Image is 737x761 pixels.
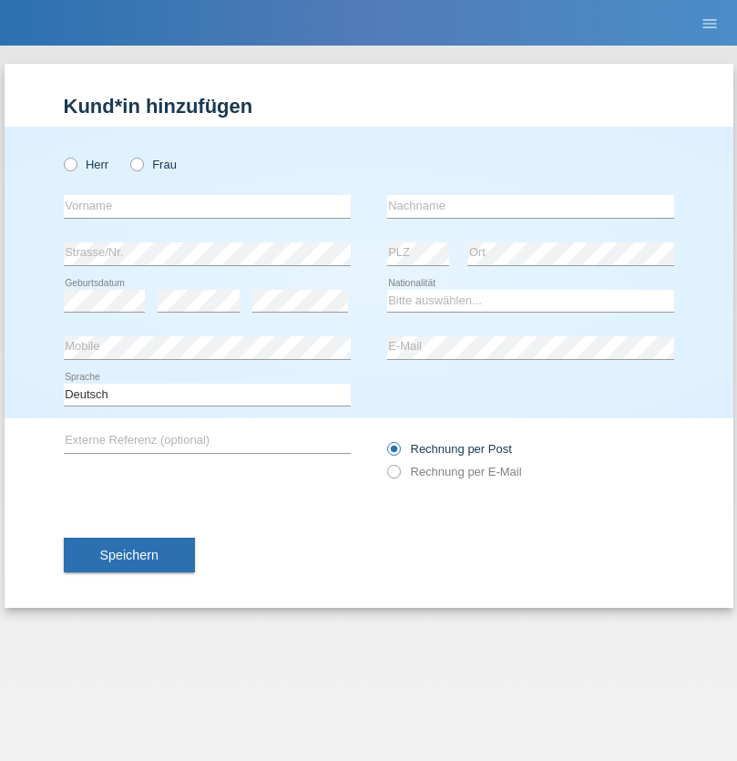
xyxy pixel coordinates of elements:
input: Herr [64,158,76,170]
label: Herr [64,158,109,171]
input: Rechnung per Post [387,442,399,465]
label: Rechnung per Post [387,442,512,456]
i: menu [701,15,719,33]
label: Rechnung per E-Mail [387,465,522,478]
a: menu [691,17,728,28]
span: Speichern [100,548,159,562]
h1: Kund*in hinzufügen [64,95,674,118]
button: Speichern [64,538,195,572]
input: Frau [130,158,142,170]
label: Frau [130,158,177,171]
input: Rechnung per E-Mail [387,465,399,488]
